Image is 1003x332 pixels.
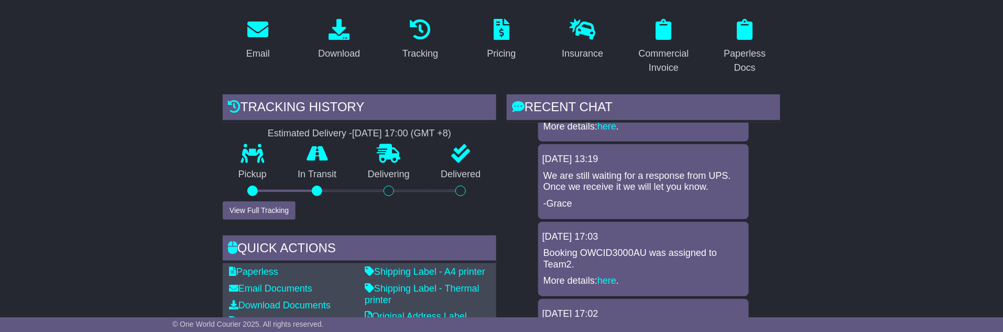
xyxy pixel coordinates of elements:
div: Tracking history [223,94,496,123]
a: Download Documents [229,300,331,310]
div: Download [318,47,360,61]
a: Shipping Label - A4 printer [365,266,485,277]
div: Tracking [402,47,438,61]
p: Delivered [426,169,497,180]
div: [DATE] 17:02 [542,308,745,320]
a: Tracking [396,15,445,65]
div: Commercial Invoice [635,47,692,75]
a: Shipping Label - Thermal printer [365,283,479,305]
p: We are still waiting for a response from UPS. Once we receive it we will let you know. [543,170,744,193]
div: Email [246,47,270,61]
button: View Full Tracking [223,201,296,220]
p: -Grace [543,198,744,210]
a: Paperless [229,266,278,277]
a: Insurance [555,15,610,65]
div: RECENT CHAT [507,94,780,123]
p: Pickup [223,169,282,180]
p: In Transit [282,169,353,180]
a: Download [311,15,367,65]
a: Pricing [480,15,522,65]
p: More details: . [543,121,744,133]
a: here [597,121,616,132]
a: Email Documents [229,283,312,294]
a: Commercial Invoice [628,15,699,79]
div: Paperless Docs [716,47,773,75]
span: © One World Courier 2025. All rights reserved. [172,320,324,328]
div: [DATE] 17:03 [542,231,745,243]
a: Invoice [229,316,266,327]
div: [DATE] 17:00 (GMT +8) [352,128,451,140]
div: Estimated Delivery - [223,128,496,140]
a: Paperless Docs [710,15,780,79]
div: Quick Actions [223,235,496,264]
p: Booking OWCID3000AU was assigned to Team2. [543,248,744,270]
div: Insurance [562,47,603,61]
a: Original Address Label [365,311,467,322]
div: Pricing [487,47,516,61]
a: Email [239,15,277,65]
p: Delivering [352,169,426,180]
a: here [597,275,616,286]
div: [DATE] 13:19 [542,154,745,165]
p: More details: . [543,275,744,287]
